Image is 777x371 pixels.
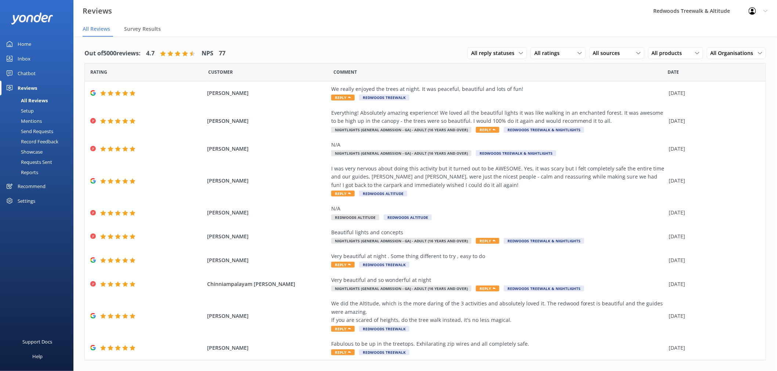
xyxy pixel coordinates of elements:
span: Reply [476,238,499,244]
div: Recommend [18,179,46,194]
div: Inbox [18,51,30,66]
span: [PERSON_NAME] [207,89,328,97]
span: Redwoods Treewalk [359,262,409,268]
a: Showcase [4,147,73,157]
div: [DATE] [669,256,756,264]
span: [PERSON_NAME] [207,117,328,125]
span: [PERSON_NAME] [207,312,328,320]
span: Redwoods Treewalk [359,326,409,332]
a: Record Feedback [4,136,73,147]
span: [PERSON_NAME] [207,256,328,264]
span: Reply [331,95,355,100]
span: Nightlights (General Admission - GA) - Adult (16 years and over) [331,150,471,156]
span: All sources [593,49,625,57]
div: We really enjoyed the trees at night. It was peaceful, beautiful and lots of fun! [331,85,665,93]
a: Requests Sent [4,157,73,167]
span: Redwoods Treewalk & Nightlights [476,150,556,156]
div: [DATE] [669,232,756,240]
span: Question [334,69,357,76]
div: Very beautiful and so wonderful at night [331,276,665,284]
span: Redwoods Altitude [359,191,407,196]
span: Date [668,69,679,76]
div: Chatbot [18,66,36,81]
div: [DATE] [669,312,756,320]
h4: NPS [202,49,213,58]
div: Setup [4,106,34,116]
span: Reply [476,127,499,133]
div: Home [18,37,31,51]
div: [DATE] [669,280,756,288]
span: All ratings [534,49,564,57]
div: [DATE] [669,344,756,352]
span: All products [652,49,687,57]
div: [DATE] [669,209,756,217]
span: Redwoods Treewalk & Nightlights [504,238,584,244]
div: Requests Sent [4,157,52,167]
span: Reply [331,349,355,355]
span: Reply [331,191,355,196]
a: All Reviews [4,95,73,106]
a: Reports [4,167,73,177]
div: N/A [331,141,665,149]
a: Mentions [4,116,73,126]
div: All Reviews [4,95,48,106]
span: All Reviews [83,25,110,33]
div: Fabulous to be up in the treetops. Exhilarating zip wires and all completely safe. [331,340,665,348]
span: All reply statuses [471,49,519,57]
span: [PERSON_NAME] [207,232,328,240]
div: Send Requests [4,126,53,136]
span: [PERSON_NAME] [207,344,328,352]
span: All Organisations [711,49,758,57]
span: Redwoods Altitude [384,214,432,220]
span: Nightlights (General Admission - GA) - Adult (16 years and over) [331,238,471,244]
div: Everything! Absolutely amazing experience! We loved all the beautiful lights it was like walking ... [331,109,665,125]
span: Survey Results [124,25,161,33]
div: Settings [18,194,35,208]
div: [DATE] [669,89,756,97]
div: Beautiful lights and concepts [331,228,665,236]
div: Support Docs [23,334,53,349]
div: [DATE] [669,177,756,185]
img: yonder-white-logo.png [11,12,53,25]
div: [DATE] [669,145,756,153]
h4: Out of 5000 reviews: [84,49,141,58]
span: Nightlights (General Admission - GA) - Adult (16 years and over) [331,286,471,291]
a: Setup [4,106,73,116]
div: Mentions [4,116,42,126]
span: Nightlights (General Admission - GA) - Adult (16 years and over) [331,127,471,133]
span: Reply [331,262,355,268]
span: [PERSON_NAME] [207,177,328,185]
h3: Reviews [83,5,112,17]
div: Very beautiful at night . Some thing different to try , easy to do [331,252,665,260]
span: Date [208,69,233,76]
span: Date [90,69,107,76]
div: I was very nervous about doing this activity but it turned out to be AWESOME. Yes, it was scary b... [331,165,665,189]
div: N/A [331,205,665,213]
span: Redwoods Treewalk & Nightlights [504,127,584,133]
span: Redwoods Treewalk [359,349,409,355]
div: Reports [4,167,38,177]
div: Showcase [4,147,43,157]
span: Chinniampalayam [PERSON_NAME] [207,280,328,288]
a: Send Requests [4,126,73,136]
h4: 4.7 [146,49,155,58]
span: Reply [331,326,355,332]
div: [DATE] [669,117,756,125]
span: Reply [476,286,499,291]
span: [PERSON_NAME] [207,145,328,153]
div: Reviews [18,81,37,95]
h4: 77 [219,49,225,58]
span: Redwoods Altitude [331,214,379,220]
span: Redwoods Treewalk [359,95,409,100]
div: We did the Altitude, which is the more daring of the 3 activities and absolutely loved it. The re... [331,300,665,324]
div: Record Feedback [4,136,58,147]
span: [PERSON_NAME] [207,209,328,217]
span: Redwoods Treewalk & Nightlights [504,286,584,291]
div: Help [32,349,43,364]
